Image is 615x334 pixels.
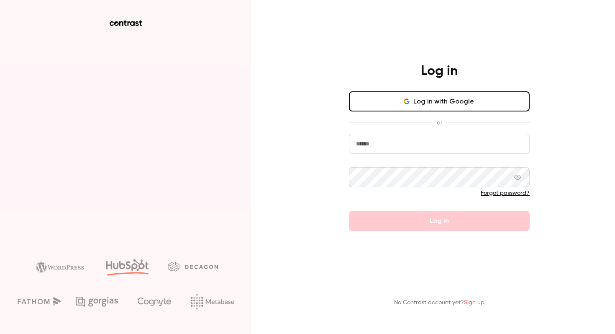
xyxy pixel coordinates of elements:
[168,262,218,271] img: decagon
[433,118,446,127] span: or
[464,300,484,306] a: Sign up
[394,298,484,307] p: No Contrast account yet?
[349,91,530,111] button: Log in with Google
[481,190,530,196] a: Forgot password?
[421,63,458,80] h4: Log in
